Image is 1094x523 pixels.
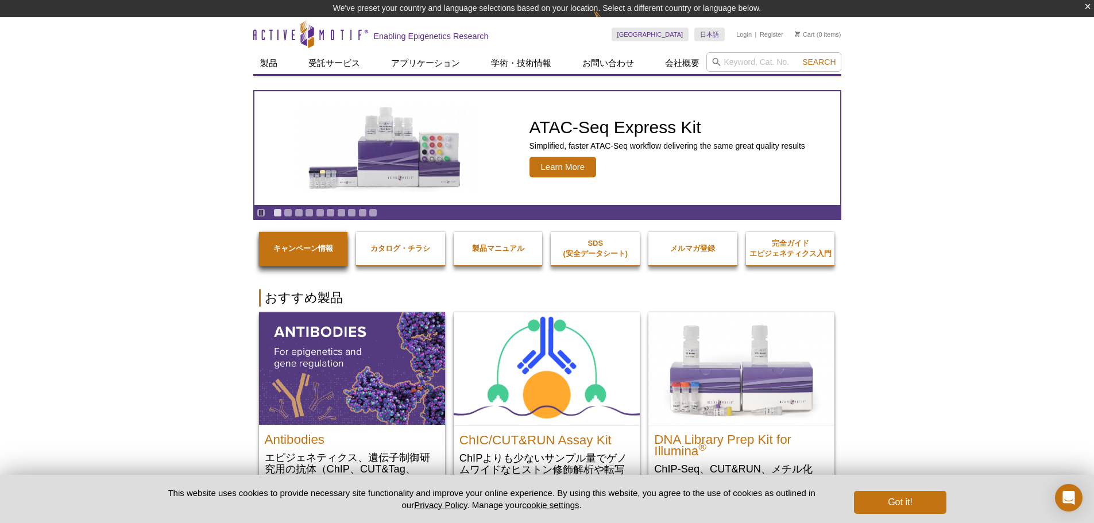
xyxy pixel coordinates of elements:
[670,244,715,253] strong: メルマガ登録
[648,312,834,425] img: DNA Library Prep Kit for Illumina
[698,441,706,453] sup: ®
[612,28,689,41] a: [GEOGRAPHIC_DATA]
[414,500,467,510] a: Privacy Policy
[749,239,832,258] strong: 完全ガイド エピジェネティクス入門
[284,208,292,217] a: Go to slide 2
[326,208,335,217] a: Go to slide 6
[795,30,815,38] a: Cart
[802,57,836,67] span: Search
[384,52,467,74] a: アプリケーション
[254,91,840,205] article: ATAC-Seq Express Kit
[551,227,640,270] a: SDS(安全データシート)
[694,28,725,41] a: 日本語
[374,31,489,41] h2: Enabling Epigenetics Research
[305,208,314,217] a: Go to slide 4
[529,157,597,177] span: Learn More
[1055,484,1083,512] div: Open Intercom Messenger
[654,463,829,498] p: ChIP-Seq、CUT&RUN、メチル化DNAアッセイ(dsDNA)用のDual Index NGS Library 調製キット
[257,208,265,217] a: Toggle autoplay
[259,289,836,307] h2: おすすめ製品
[706,52,841,72] input: Keyword, Cat. No.
[854,491,946,514] button: Got it!
[755,28,757,41] li: |
[575,52,641,74] a: お問い合わせ
[316,208,324,217] a: Go to slide 5
[799,57,839,67] button: Search
[454,232,543,265] a: 製品マニュアル
[369,208,377,217] a: Go to slide 10
[563,239,628,258] strong: SDS (安全データシート)
[295,208,303,217] a: Go to slide 3
[795,28,841,41] li: (0 items)
[273,208,282,217] a: Go to slide 1
[259,312,445,498] a: All Antibodies Antibodies エピジェネティクス、遺伝子制御研究用の抗体（ChIP、CUT&Tag、CUT&RUN検証済抗体）
[654,428,829,457] h2: DNA Library Prep Kit for Illumina
[454,312,640,425] img: ChIC/CUT&RUN Assay Kit
[648,312,834,509] a: DNA Library Prep Kit for Illumina DNA Library Prep Kit for Illumina® ChIP-Seq、CUT&RUN、メチル化DNAアッセイ...
[265,428,439,445] h2: Antibodies
[459,452,634,487] p: ChIPよりも少ないサンプル量でゲノムワイドなヒストン修飾解析や転写因子解析
[356,232,445,265] a: カタログ・チラシ
[760,30,783,38] a: Register
[337,208,346,217] a: Go to slide 7
[529,141,805,151] p: Simplified, faster ATAC-Seq workflow delivering the same great quality results
[301,52,367,74] a: 受託サービス
[273,244,333,253] strong: キャンペーン情報
[148,487,836,511] p: This website uses cookies to provide necessary site functionality and improve your online experie...
[259,312,445,425] img: All Antibodies
[472,244,524,253] strong: 製品マニュアル
[746,227,835,270] a: 完全ガイドエピジェネティクス入門
[259,232,348,265] a: キャンペーン情報
[459,429,634,446] h2: ChIC/CUT&RUN Assay Kit
[529,119,805,136] h2: ATAC-Seq Express Kit
[658,52,706,74] a: 会社概要
[253,52,284,74] a: 製品
[522,500,579,510] button: cookie settings
[291,104,481,192] img: ATAC-Seq Express Kit
[648,232,737,265] a: メルマガ登録
[484,52,558,74] a: 学術・技術情報
[358,208,367,217] a: Go to slide 9
[795,31,800,37] img: Your Cart
[265,451,439,486] p: エピジェネティクス、遺伝子制御研究用の抗体（ChIP、CUT&Tag、CUT&RUN検証済抗体）
[454,312,640,498] a: ChIC/CUT&RUN Assay Kit ChIC/CUT&RUN Assay Kit ChIPよりも少ないサンプル量でゲノムワイドなヒストン修飾解析や転写因子解析
[736,30,752,38] a: Login
[593,9,624,36] img: Change Here
[254,91,840,205] a: ATAC-Seq Express Kit ATAC-Seq Express Kit Simplified, faster ATAC-Seq workflow delivering the sam...
[347,208,356,217] a: Go to slide 8
[370,244,430,253] strong: カタログ・チラシ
